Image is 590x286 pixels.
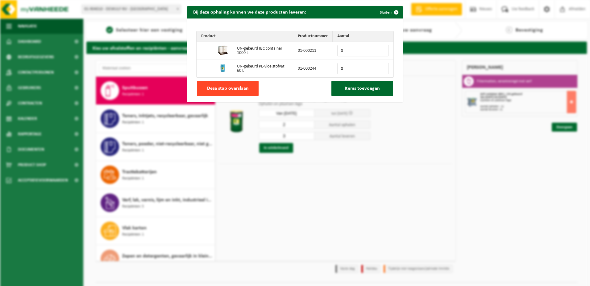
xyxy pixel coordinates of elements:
[331,81,393,96] button: Items toevoegen
[218,45,228,55] img: 01-000211
[197,31,293,42] th: Product
[375,6,402,18] button: Sluiten
[218,63,228,73] img: 01-000244
[232,60,293,77] td: UN-gekeurd PE-vloeistofvat 60 L
[345,86,380,91] span: Items toevoegen
[207,86,249,91] span: Deze stap overslaan
[232,42,293,60] td: UN-gekeurd IBC container 1000 L
[333,31,393,42] th: Aantal
[197,81,259,96] button: Deze stap overslaan
[293,60,333,77] td: 01-000244
[293,42,333,60] td: 01-000211
[187,6,312,18] h2: Bij deze ophaling kunnen we deze producten leveren:
[293,31,333,42] th: Productnummer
